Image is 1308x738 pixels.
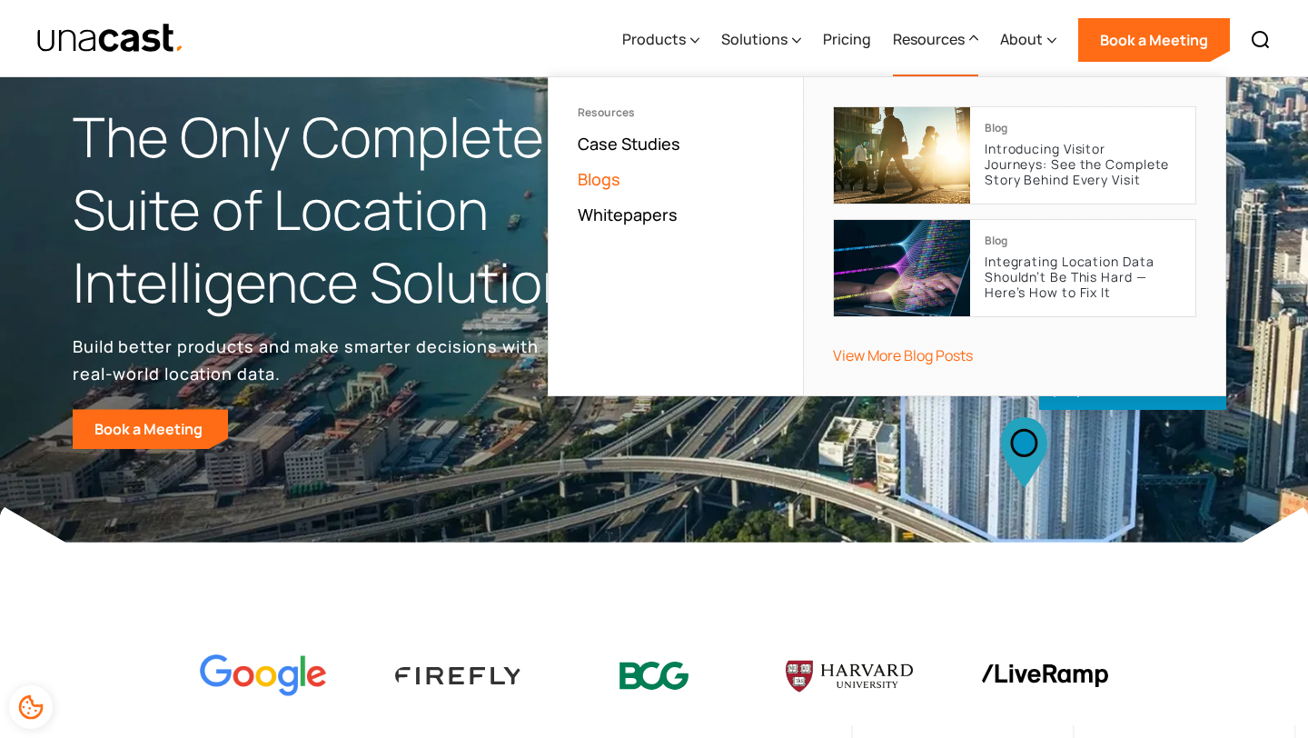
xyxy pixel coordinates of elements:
div: About [1000,28,1043,50]
div: Resources [893,28,965,50]
nav: Resources [548,76,1226,396]
div: About [1000,3,1056,77]
a: BlogIntegrating Location Data Shouldn’t Be This Hard — Here’s How to Fix It [833,219,1196,317]
img: BCG logo [590,650,718,702]
a: Case Studies [578,133,680,155]
p: Introducing Visitor Journeys: See the Complete Story Behind Every Visit [985,142,1181,187]
h1: The Only Complete Suite of Location Intelligence Solutions [73,101,654,318]
img: cover [834,107,970,204]
a: Book a Meeting [73,409,228,449]
div: Solutions [721,28,788,50]
img: Google logo Color [200,654,327,697]
div: Resources [578,106,774,119]
img: Unacast text logo [36,23,184,55]
img: Harvard U logo [786,654,913,698]
div: Blog [985,122,1007,135]
a: View More Blog Posts [833,345,973,365]
a: Pricing [823,3,871,77]
img: Firefly Advertising logo [395,667,522,684]
p: Integrating Location Data Shouldn’t Be This Hard — Here’s How to Fix It [985,254,1181,300]
img: Search icon [1250,29,1272,51]
p: Build better products and make smarter decisions with real-world location data. [73,333,545,387]
div: Resources [893,3,978,77]
div: Products [622,3,699,77]
div: Products [622,28,686,50]
a: Blogs [578,168,620,190]
a: BlogIntroducing Visitor Journeys: See the Complete Story Behind Every Visit [833,106,1196,204]
a: home [36,23,184,55]
div: Solutions [721,3,801,77]
div: Blog [985,234,1007,247]
a: Whitepapers [578,204,678,225]
img: liveramp logo [981,664,1108,687]
img: cover [834,220,970,316]
div: Cookie Preferences [9,685,53,729]
a: Book a Meeting [1078,18,1230,62]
